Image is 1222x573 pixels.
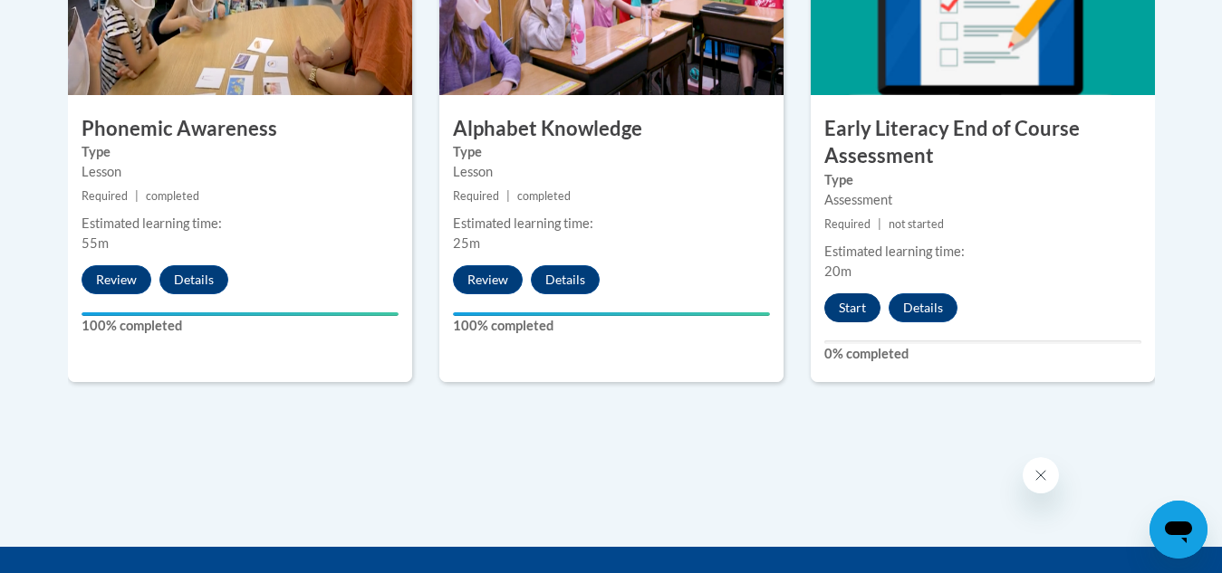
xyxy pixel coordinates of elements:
h3: Phonemic Awareness [68,115,412,143]
span: not started [889,217,944,231]
iframe: Close message [1023,457,1059,493]
h3: Alphabet Knowledge [439,115,784,143]
button: Details [159,265,228,294]
button: Review [453,265,523,294]
label: 100% completed [453,316,770,336]
label: Type [824,170,1141,190]
button: Start [824,293,880,322]
label: 100% completed [82,316,399,336]
span: | [135,189,139,203]
span: 20m [824,263,852,279]
div: Lesson [82,162,399,182]
span: 55m [82,235,109,251]
label: Type [82,142,399,162]
div: Your progress [82,312,399,316]
span: Required [453,189,499,203]
span: 25m [453,235,480,251]
button: Details [889,293,957,322]
span: | [878,217,881,231]
div: Estimated learning time: [824,242,1141,262]
h3: Early Literacy End of Course Assessment [811,115,1155,171]
div: Estimated learning time: [82,214,399,234]
div: Your progress [453,312,770,316]
span: completed [517,189,571,203]
span: Required [824,217,871,231]
span: | [506,189,510,203]
span: Hi. How can we help? [11,13,147,27]
span: completed [146,189,199,203]
div: Estimated learning time: [453,214,770,234]
button: Details [531,265,600,294]
iframe: Button to launch messaging window [1150,501,1208,559]
div: Lesson [453,162,770,182]
div: Assessment [824,190,1141,210]
button: Review [82,265,151,294]
label: Type [453,142,770,162]
label: 0% completed [824,344,1141,364]
span: Required [82,189,128,203]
